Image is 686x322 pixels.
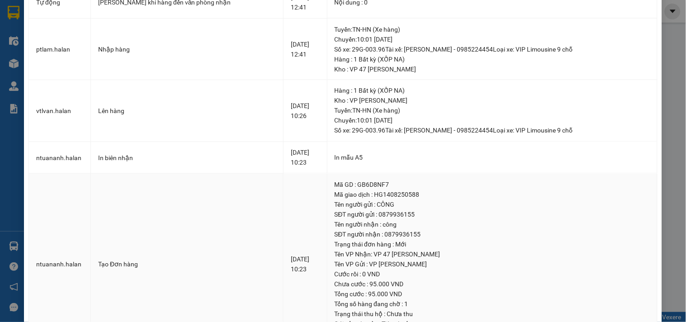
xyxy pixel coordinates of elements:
[291,148,320,168] div: [DATE] 10:23
[98,153,276,163] div: In biên nhận
[98,106,276,116] div: Lên hàng
[29,142,91,174] td: ntuananh.halan
[335,64,650,74] div: Kho : VP 47 [PERSON_NAME]
[335,54,650,64] div: Hàng : 1 Bất kỳ (XỐP NA)
[335,299,650,309] div: Tổng số hàng đang chờ : 1
[335,259,650,269] div: Tên VP Gửi : VP [PERSON_NAME]
[335,189,650,199] div: Mã giao dịch : HG1408250588
[335,199,650,209] div: Tên người gửi : CÔNG
[29,19,91,80] td: ptlam.halan
[335,229,650,239] div: SĐT người nhận : 0879936155
[98,44,276,54] div: Nhập hàng
[335,289,650,299] div: Tổng cước : 95.000 VND
[335,153,650,163] div: In mẫu A5
[291,39,320,59] div: [DATE] 12:41
[335,180,650,189] div: Mã GD : GB6D8NF7
[335,279,650,289] div: Chưa cước : 95.000 VND
[335,86,650,96] div: Hàng : 1 Bất kỳ (XỐP NA)
[335,249,650,259] div: Tên VP Nhận: VP 47 [PERSON_NAME]
[335,269,650,279] div: Cước rồi : 0 VND
[335,24,650,54] div: Tuyến : TN-HN (Xe hàng) Chuyến: 10:01 [DATE] Số xe: 29G-003.96 Tài xế: [PERSON_NAME] - 0985224454...
[335,209,650,219] div: SĐT người gửi : 0879936155
[291,254,320,274] div: [DATE] 10:23
[335,106,650,136] div: Tuyến : TN-HN (Xe hàng) Chuyến: 10:01 [DATE] Số xe: 29G-003.96 Tài xế: [PERSON_NAME] - 0985224454...
[98,259,276,269] div: Tạo Đơn hàng
[335,219,650,229] div: Tên người nhận : công
[335,309,650,319] div: Trạng thái thu hộ : Chưa thu
[335,96,650,106] div: Kho : VP [PERSON_NAME]
[335,239,650,249] div: Trạng thái đơn hàng : Mới
[291,101,320,121] div: [DATE] 10:26
[29,80,91,142] td: vtlvan.halan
